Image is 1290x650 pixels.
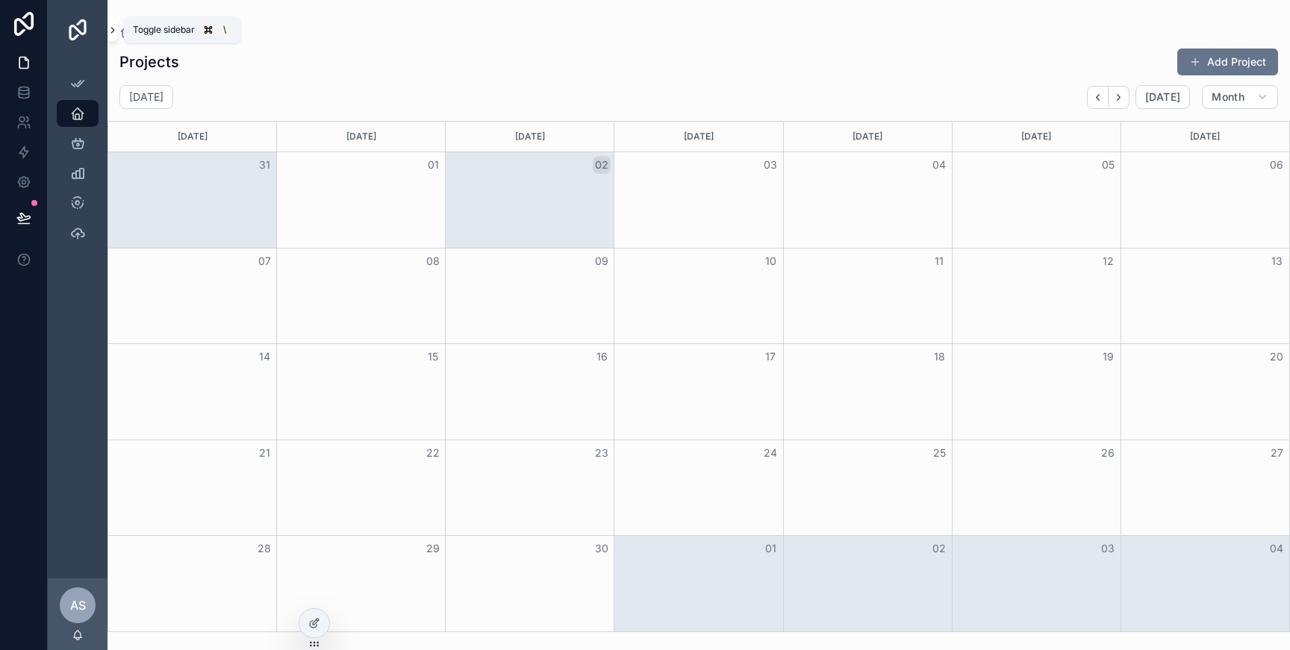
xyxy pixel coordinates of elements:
button: Month [1202,85,1278,109]
button: Back [1087,86,1109,109]
span: \ [219,24,231,36]
button: 16 [593,348,611,366]
button: 14 [255,348,273,366]
a: Project [119,24,172,39]
button: 04 [930,156,948,174]
h1: Projects [119,51,179,72]
button: 21 [255,444,273,462]
h2: [DATE] [129,90,163,104]
button: 17 [761,348,779,366]
button: 31 [255,156,273,174]
div: [DATE] [279,122,443,151]
span: AS [70,596,86,614]
button: 08 [424,252,442,270]
button: 26 [1099,444,1117,462]
span: Month [1212,90,1244,104]
button: 03 [761,156,779,174]
button: 15 [424,348,442,366]
button: 11 [930,252,948,270]
div: [DATE] [448,122,611,151]
div: Month View [107,121,1290,632]
button: 04 [1268,540,1286,557]
div: [DATE] [786,122,950,151]
button: 01 [424,156,442,174]
button: 09 [593,252,611,270]
button: 23 [593,444,611,462]
div: [DATE] [955,122,1118,151]
div: [DATE] [110,122,274,151]
button: 10 [761,252,779,270]
div: [DATE] [1124,122,1287,151]
button: 24 [761,444,779,462]
button: 19 [1099,348,1117,366]
span: Toggle sidebar [133,24,195,36]
button: 18 [930,348,948,366]
button: 05 [1099,156,1117,174]
button: 13 [1268,252,1286,270]
div: scrollable content [48,60,107,266]
div: [DATE] [617,122,780,151]
button: Add Project [1177,49,1278,75]
button: 02 [930,540,948,557]
button: [DATE] [1135,85,1190,109]
button: 02 [593,156,611,174]
img: App logo [66,18,90,42]
button: 12 [1099,252,1117,270]
button: 27 [1268,444,1286,462]
button: 30 [593,540,611,557]
button: 25 [930,444,948,462]
button: 22 [424,444,442,462]
button: 29 [424,540,442,557]
button: 03 [1099,540,1117,557]
button: 28 [255,540,273,557]
button: Next [1109,86,1129,109]
button: 01 [761,540,779,557]
button: 06 [1268,156,1286,174]
span: [DATE] [1145,90,1180,104]
button: 20 [1268,348,1286,366]
button: 07 [255,252,273,270]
